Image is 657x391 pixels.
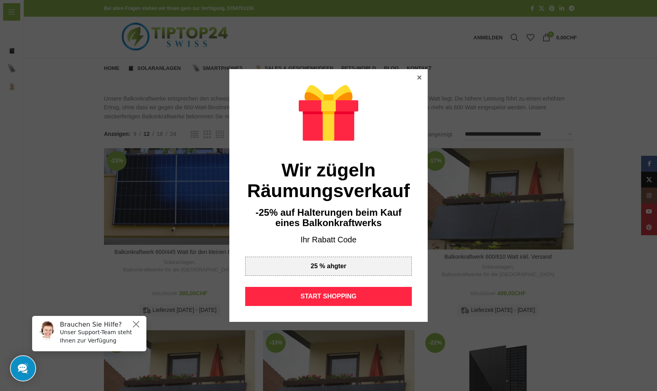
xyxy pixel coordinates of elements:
div: START SHOPPING [245,287,412,306]
h6: Brauchen Sie Hilfe? [34,11,116,19]
img: Customer service [11,11,31,31]
div: 25 % ahgter [245,257,412,276]
div: -25% auf Halterungen beim Kauf eines Balkonkraftwerks [245,207,412,228]
button: Close [106,10,115,19]
div: Ihr Rabatt Code [245,234,412,246]
p: Unser Support-Team steht Ihnen zur Verfügung [34,19,116,35]
div: Wir zügeln Räumungsverkauf [245,160,412,201]
div: 25 % ahgter [311,263,346,269]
